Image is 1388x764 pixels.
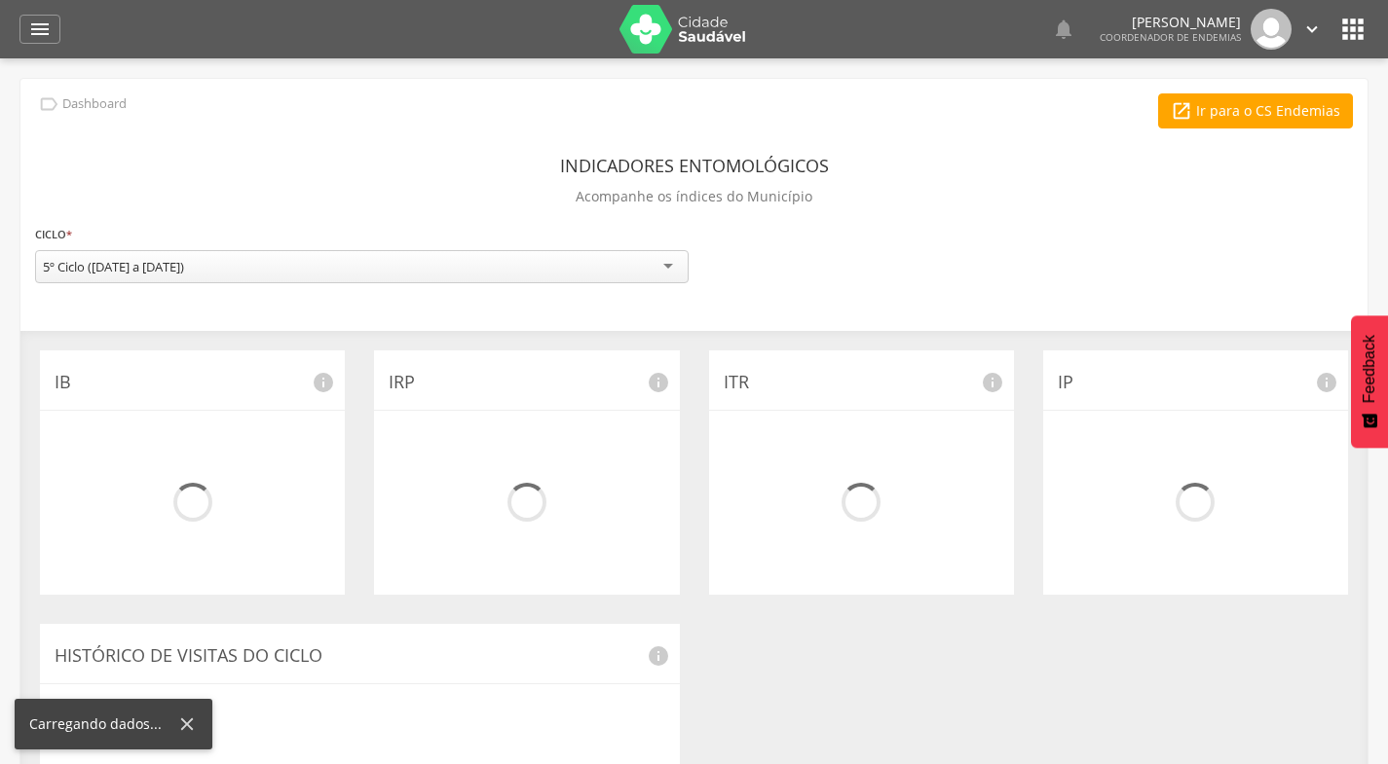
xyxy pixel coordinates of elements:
[576,183,812,210] p: Acompanhe os índices do Município
[1171,100,1192,122] i: 
[1301,18,1323,40] i: 
[1100,30,1241,44] span: Coordenador de Endemias
[1058,370,1333,395] p: IP
[647,371,670,394] i: info
[1337,14,1369,45] i: 
[38,93,59,115] i: 
[55,643,665,669] p: Histórico de Visitas do Ciclo
[560,148,829,183] header: Indicadores Entomológicos
[43,258,184,275] div: 5º Ciclo ([DATE] a [DATE])
[647,644,670,668] i: info
[29,714,176,734] div: Carregando dados...
[1052,9,1075,50] a: 
[28,18,52,41] i: 
[312,371,335,394] i: info
[55,370,330,395] p: IB
[1315,371,1338,394] i: info
[724,370,999,395] p: ITR
[62,96,127,112] p: Dashboard
[389,370,664,395] p: IRP
[1301,9,1323,50] a: 
[35,224,72,245] label: Ciclo
[1361,335,1378,403] span: Feedback
[981,371,1004,394] i: info
[1052,18,1075,41] i: 
[19,15,60,44] a: 
[1158,93,1353,128] a: Ir para o CS Endemias
[1351,315,1388,448] button: Feedback - Mostrar pesquisa
[1100,16,1241,29] p: [PERSON_NAME]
